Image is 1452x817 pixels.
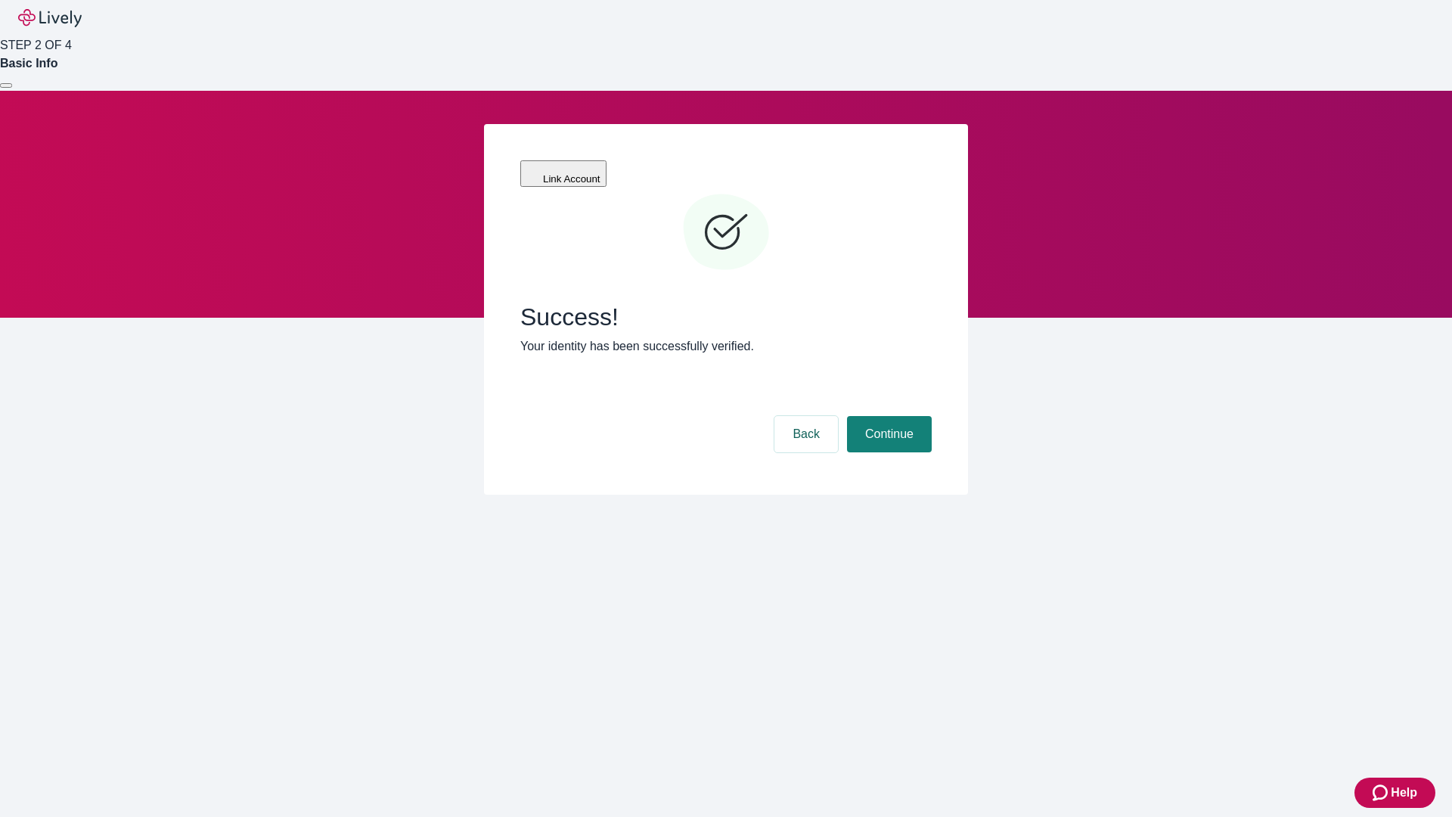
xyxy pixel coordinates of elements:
span: Success! [520,303,932,331]
button: Link Account [520,160,607,187]
p: Your identity has been successfully verified. [520,337,932,356]
svg: Zendesk support icon [1373,784,1391,802]
button: Continue [847,416,932,452]
button: Back [774,416,838,452]
svg: Checkmark icon [681,188,771,278]
span: Help [1391,784,1417,802]
button: Zendesk support iconHelp [1354,778,1435,808]
img: Lively [18,9,82,27]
